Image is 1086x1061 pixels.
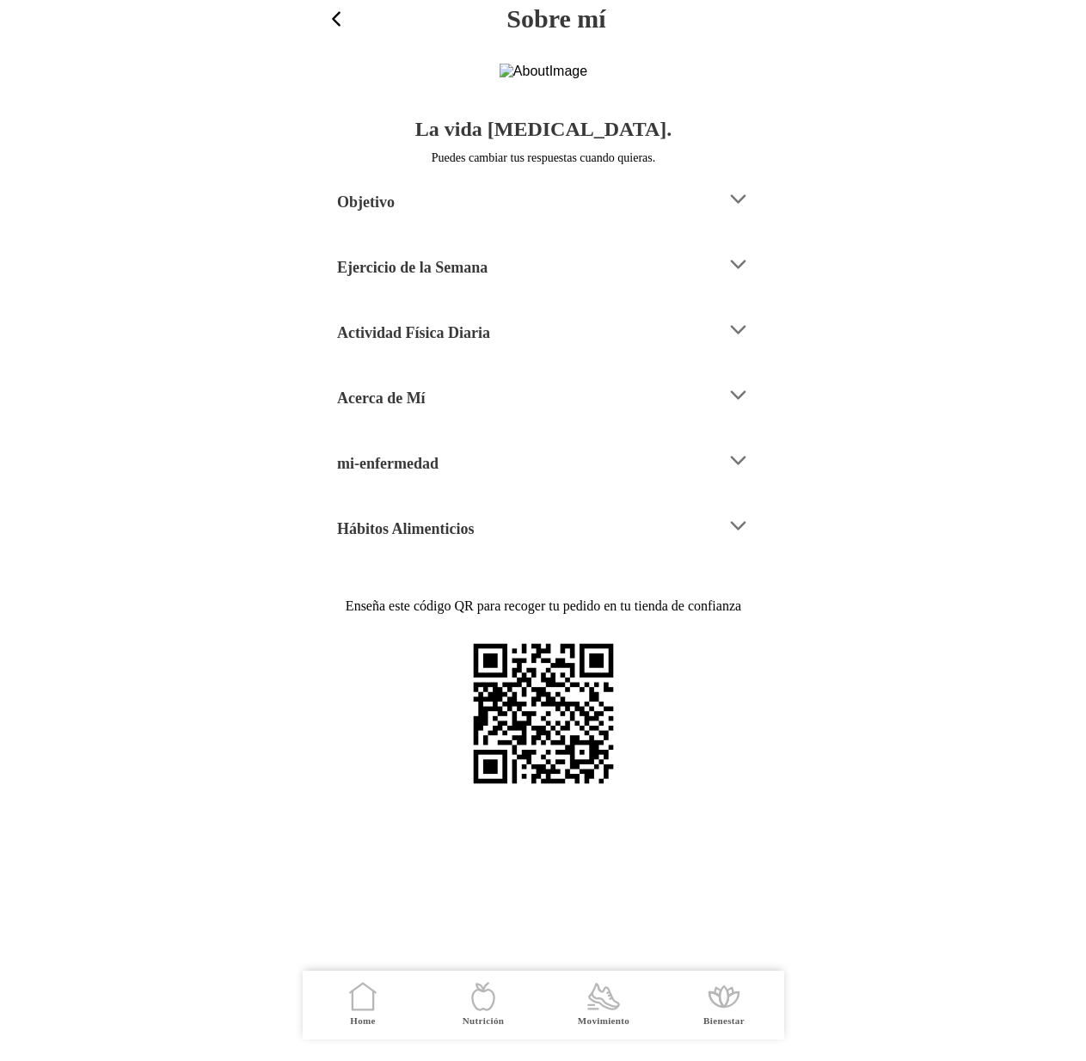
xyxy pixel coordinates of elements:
h4: Ejercicio de la Semana [337,257,488,278]
p: Enseña este código QR para recoger tu pedido en tu tienda de confianza [323,598,764,614]
h4: Hábitos Alimenticios [337,518,475,539]
ion-label: Home [350,1015,376,1027]
p: Puedes cambiar tus respuestas cuando quieras. [323,151,764,165]
h5: La vida [MEDICAL_DATA]. [323,119,764,139]
h4: Objetivo [337,192,395,212]
h3: Sobre mí [349,3,764,34]
img: 7g+okQAAAAZJREFUAwAPmvpvLdsz4AAAAABJRU5ErkJggg== [457,628,629,800]
ion-label: Bienestar [703,1015,745,1027]
h4: mi-enfermedad [337,453,439,474]
h4: Actividad Física Diaria [337,322,490,343]
ion-label: Nutrición [462,1015,503,1027]
img: AboutImage [499,64,586,79]
ion-label: Movimiento [577,1015,629,1027]
h4: Acerca de Mí [337,388,426,408]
